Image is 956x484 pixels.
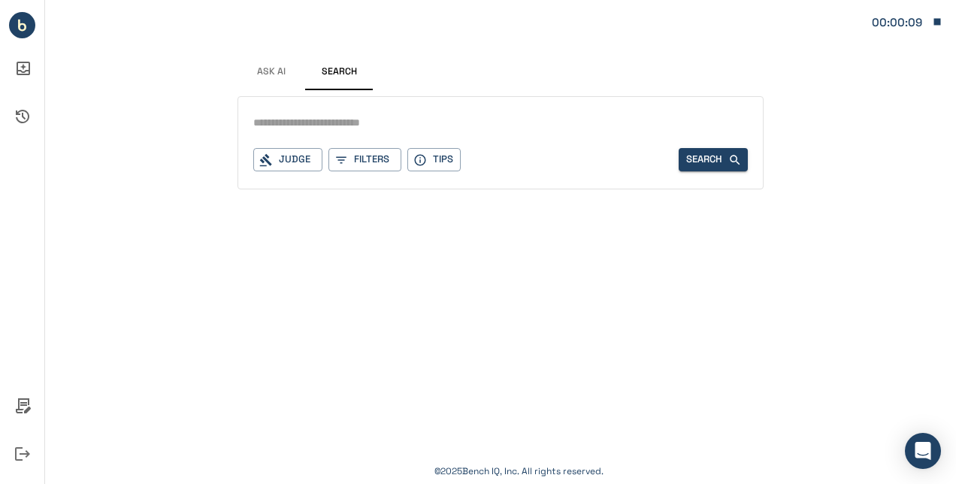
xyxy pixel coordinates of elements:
div: Open Intercom Messenger [905,433,941,469]
button: Matter: 080529 [864,6,950,38]
button: Search [679,148,748,171]
button: Search [305,54,373,90]
div: Matter: 080529 [872,13,924,32]
button: Tips [407,148,461,171]
span: Ask AI [257,66,286,78]
button: Judge [253,148,322,171]
button: Filters [328,148,401,171]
